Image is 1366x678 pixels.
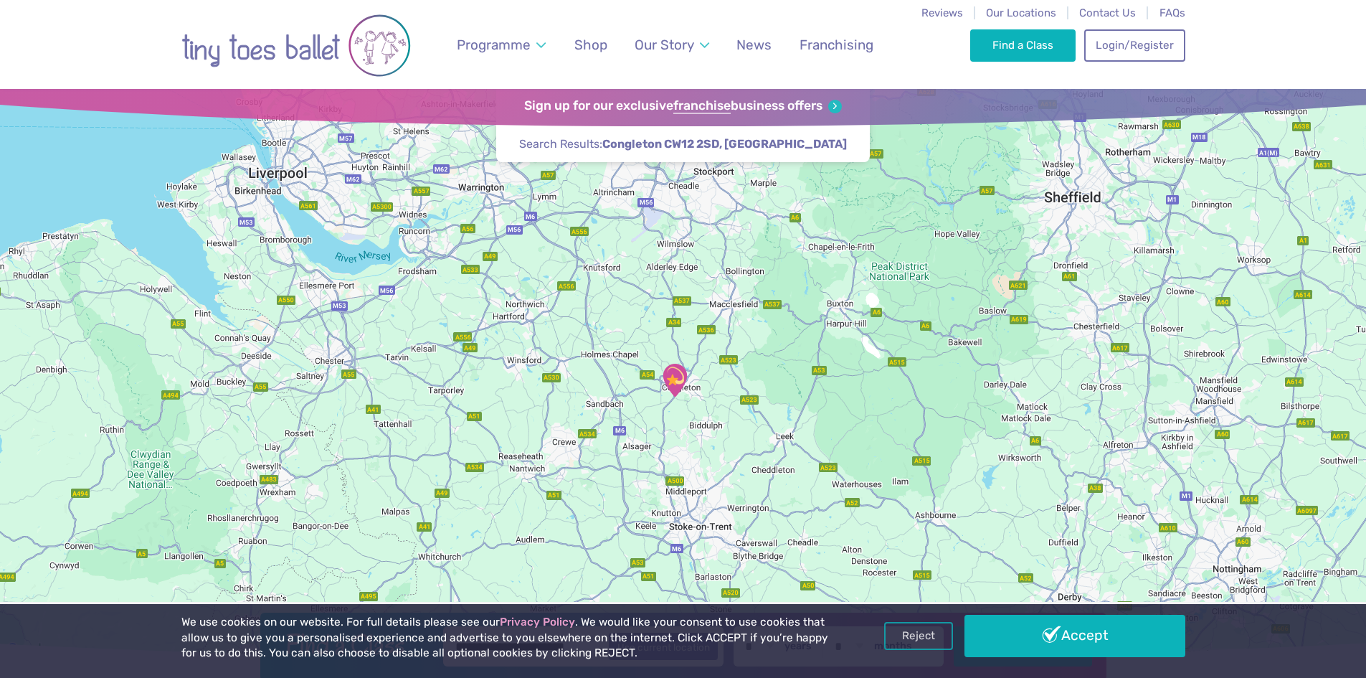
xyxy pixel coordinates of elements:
[730,28,779,62] a: News
[964,615,1185,656] a: Accept
[602,137,847,151] strong: Congleton CW12 2SD, [GEOGRAPHIC_DATA]
[986,6,1056,19] a: Our Locations
[792,28,880,62] a: Franchising
[524,98,842,114] a: Sign up for our exclusivefranchisebusiness offers
[181,615,834,661] p: We use cookies on our website. For full details please see our . We would like your consent to us...
[574,37,607,53] span: Shop
[500,616,575,628] a: Privacy Policy
[921,6,963,19] a: Reviews
[457,37,531,53] span: Programme
[800,37,873,53] span: Franchising
[736,37,772,53] span: News
[567,28,614,62] a: Shop
[884,622,953,649] a: Reject
[673,98,731,114] strong: franchise
[970,29,1076,61] a: Find a Class
[181,9,411,82] img: tiny toes ballet
[1084,29,1185,61] a: Login/Register
[450,28,552,62] a: Programme
[1079,6,1136,19] a: Contact Us
[657,362,693,398] div: Astbury Village Hall
[1159,6,1185,19] a: FAQs
[635,37,694,53] span: Our Story
[627,28,716,62] a: Our Story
